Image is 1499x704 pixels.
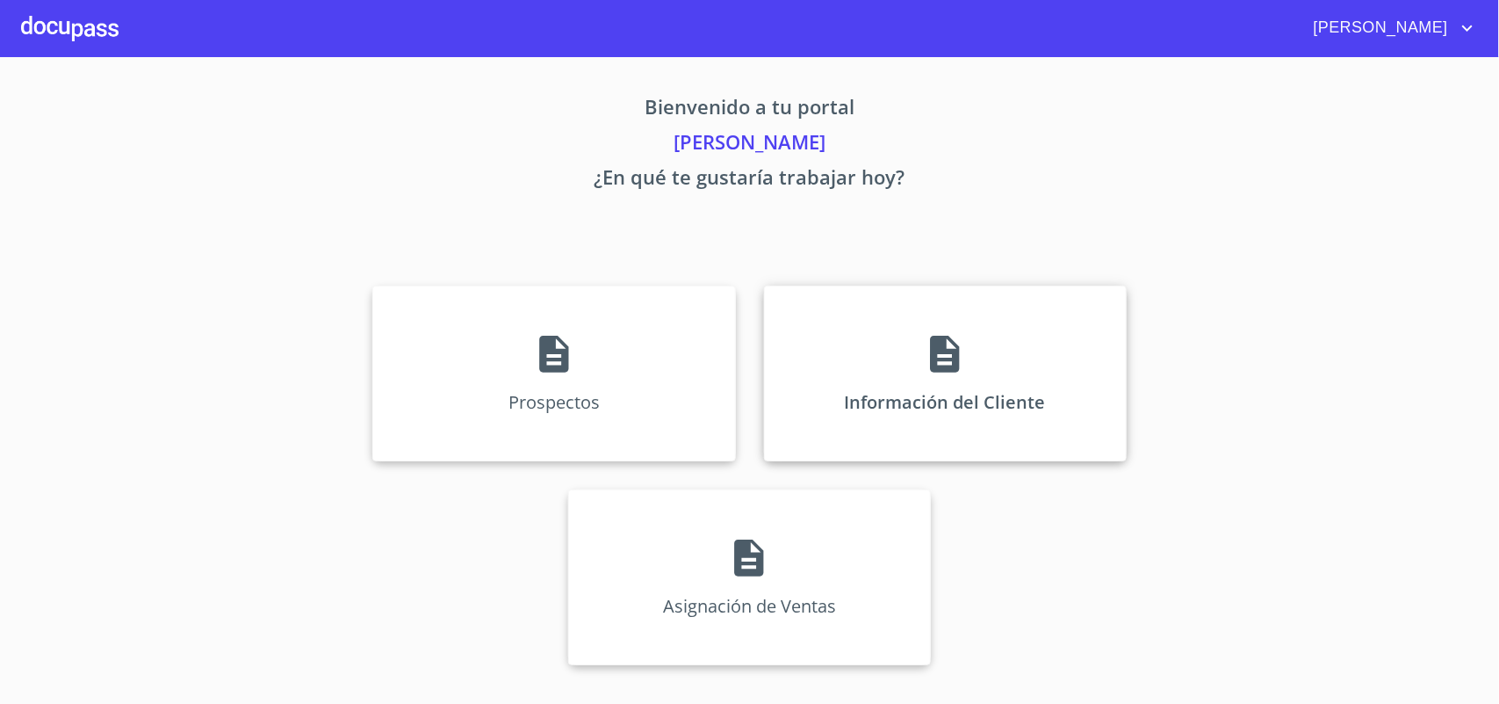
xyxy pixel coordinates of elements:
[209,127,1291,163] p: [PERSON_NAME]
[209,92,1291,127] p: Bienvenido a tu portal
[1301,14,1457,42] span: [PERSON_NAME]
[508,390,600,414] p: Prospectos
[845,390,1046,414] p: Información del Cliente
[209,163,1291,198] p: ¿En qué te gustaría trabajar hoy?
[1301,14,1478,42] button: account of current user
[663,594,836,618] p: Asignación de Ventas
